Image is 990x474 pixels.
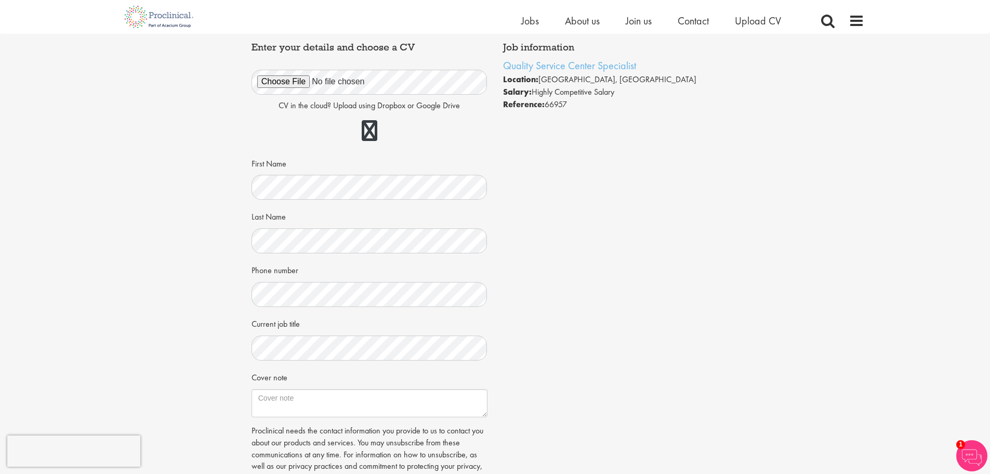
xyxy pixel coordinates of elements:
[503,42,739,53] h4: Job information
[252,315,300,330] label: Current job title
[678,14,709,28] a: Contact
[252,368,287,384] label: Cover note
[735,14,781,28] a: Upload CV
[503,86,739,98] li: Highly Competitive Salary
[503,73,739,86] li: [GEOGRAPHIC_DATA], [GEOGRAPHIC_DATA]
[503,59,636,72] a: Quality Service Center Specialist
[503,86,532,97] strong: Salary:
[503,98,739,111] li: 66957
[503,74,538,85] strong: Location:
[7,435,140,467] iframe: reCAPTCHA
[252,42,487,53] h4: Enter your details and choose a CV
[565,14,600,28] a: About us
[252,100,487,112] p: CV in the cloud? Upload using Dropbox or Google Drive
[252,261,298,277] label: Phone number
[956,440,987,471] img: Chatbot
[503,99,545,110] strong: Reference:
[521,14,539,28] a: Jobs
[252,155,286,170] label: First Name
[956,440,965,449] span: 1
[252,208,286,223] label: Last Name
[626,14,652,28] a: Join us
